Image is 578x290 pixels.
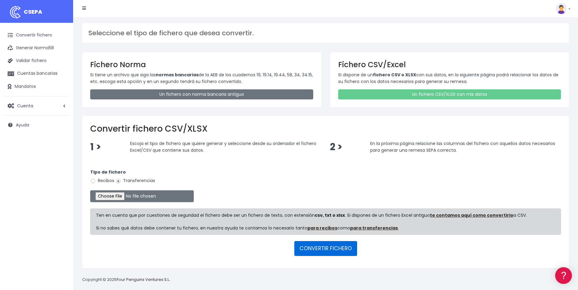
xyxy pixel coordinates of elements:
a: General [6,130,116,140]
a: Un fichero con norma bancaria antiguo [90,89,313,99]
p: Copyright © 2025 . [82,277,171,283]
a: Perfiles de empresas [6,105,116,115]
a: Cuenta [3,99,70,112]
h2: Convertir fichero CSV/XLSX [90,124,561,134]
a: Cuentas bancarias [3,67,70,80]
a: Información general [6,52,116,61]
a: Four Penguins Ventures S.L. [117,277,170,282]
a: POWERED BY ENCHANT [84,175,117,181]
img: profile [556,3,567,14]
span: 2 > [330,140,342,154]
label: Transferencias [115,178,155,184]
h3: Fichero CSV/Excel [338,60,561,69]
div: Facturación [6,121,116,126]
a: Formatos [6,77,116,86]
img: logo [8,5,23,20]
span: Ayuda [16,122,29,128]
strong: csv, txt o xlsx [315,212,345,218]
span: CSEPA [24,8,42,16]
a: Un fichero CSV/XLSX con mis datos [338,89,561,99]
span: En la próxima página relacione las columnas del fichero con aquellos datos necesarios para genera... [370,140,555,153]
span: Cuenta [17,102,33,109]
div: Programadores [6,146,116,152]
h3: Fichero Norma [90,60,313,69]
h3: Seleccione el tipo de fichero que desea convertir. [88,29,563,37]
button: CONVERTIR FICHERO [294,241,357,256]
span: 1 > [90,140,101,154]
a: Generar Norma58 [3,42,70,54]
a: Validar fichero [3,54,70,67]
button: Contáctanos [6,163,116,173]
strong: normas bancarias [156,72,199,78]
a: Ayuda [3,119,70,131]
div: Información general [6,42,116,48]
span: Escoja el tipo de fichero que quiere generar y seleccione desde su ordenador el fichero Excel/CSV... [130,140,316,153]
a: te contamos aquí como convertirlo [430,212,513,218]
p: Si tiene un archivo que siga las de la AEB de los cuadernos 19, 19.14, 19.44, 58, 34, 34.15, etc.... [90,71,313,85]
a: Mandatos [3,80,70,93]
a: API [6,155,116,165]
label: Recibos [90,178,114,184]
div: Convertir ficheros [6,67,116,73]
a: para transferencias [350,225,398,231]
p: Si dispone de un con sus datos, en la siguiente página podrá relacionar los datos de su fichero c... [338,71,561,85]
strong: fichero CSV o XLSX [373,72,416,78]
div: Ten en cuenta que por cuestiones de seguridad el fichero debe ser un fichero de texto, con extens... [90,209,561,235]
a: Videotutoriales [6,96,116,105]
a: para recibos [307,225,337,231]
a: Convertir fichero [3,29,70,42]
a: Problemas habituales [6,86,116,96]
strong: Tipo de fichero [90,169,126,175]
